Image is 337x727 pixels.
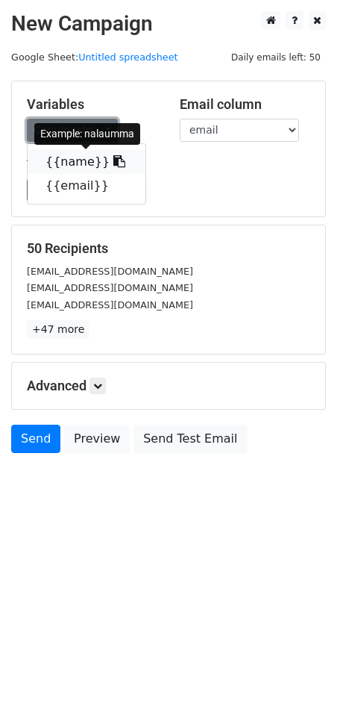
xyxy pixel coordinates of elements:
[27,299,193,311] small: [EMAIL_ADDRESS][DOMAIN_NAME]
[34,123,140,145] div: Example: nalaumma
[78,52,177,63] a: Untitled spreadsheet
[27,119,118,142] a: Copy/paste...
[28,150,145,174] a: {{name}}
[11,425,60,453] a: Send
[64,425,130,453] a: Preview
[226,49,326,66] span: Daily emails left: 50
[27,96,157,113] h5: Variables
[262,655,337,727] iframe: Chat Widget
[11,52,178,63] small: Google Sheet:
[28,174,145,198] a: {{email}}
[226,52,326,63] a: Daily emails left: 50
[27,282,193,293] small: [EMAIL_ADDRESS][DOMAIN_NAME]
[27,378,310,394] h5: Advanced
[180,96,310,113] h5: Email column
[27,240,310,257] h5: 50 Recipients
[27,266,193,277] small: [EMAIL_ADDRESS][DOMAIN_NAME]
[133,425,247,453] a: Send Test Email
[27,320,89,339] a: +47 more
[11,11,326,37] h2: New Campaign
